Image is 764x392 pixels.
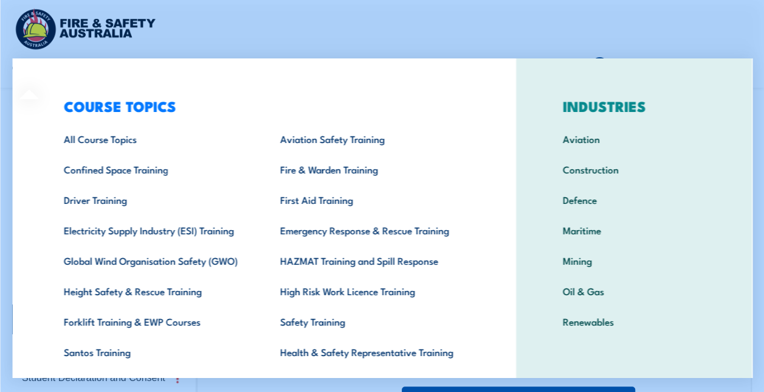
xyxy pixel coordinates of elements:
a: Health & Safety Representative Training [261,337,477,367]
a: High Risk Work Licence Training [261,276,477,306]
a: Construction [543,154,724,184]
a: Oil & Gas [543,276,724,306]
h3: INDUSTRIES [543,97,724,114]
a: Forklift Training & EWP Courses [44,306,261,337]
a: Emergency Response Services [171,53,300,82]
a: Global Wind Organisation Safety (GWO) [44,245,261,276]
a: Emergency Response & Rescue Training [261,215,477,245]
a: Defence [543,184,724,215]
a: Confined Space Training [44,154,261,184]
a: Fire & Warden Training [261,154,477,184]
a: Aviation [543,124,724,154]
a: Safety Training [261,306,477,337]
a: Aviation Safety Training [261,124,477,154]
a: Learner Portal [443,53,505,82]
a: Course Calendar [73,53,145,82]
a: Renewables [543,306,724,337]
a: First Aid Training [261,184,477,215]
a: Contact [532,53,565,82]
a: Driver Training [44,184,261,215]
a: All Course Topics [44,124,261,154]
h3: COURSE TOPICS [44,97,477,114]
a: Courses [12,53,46,82]
a: News [393,53,416,82]
a: Santos Training [44,337,261,367]
a: About Us [327,53,366,82]
a: Maritime [543,215,724,245]
a: Electricity Supply Industry (ESI) Training [44,215,261,245]
a: HAZMAT Training and Spill Response [261,245,477,276]
a: Mining [543,245,724,276]
a: Height Safety & Rescue Training [44,276,261,306]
